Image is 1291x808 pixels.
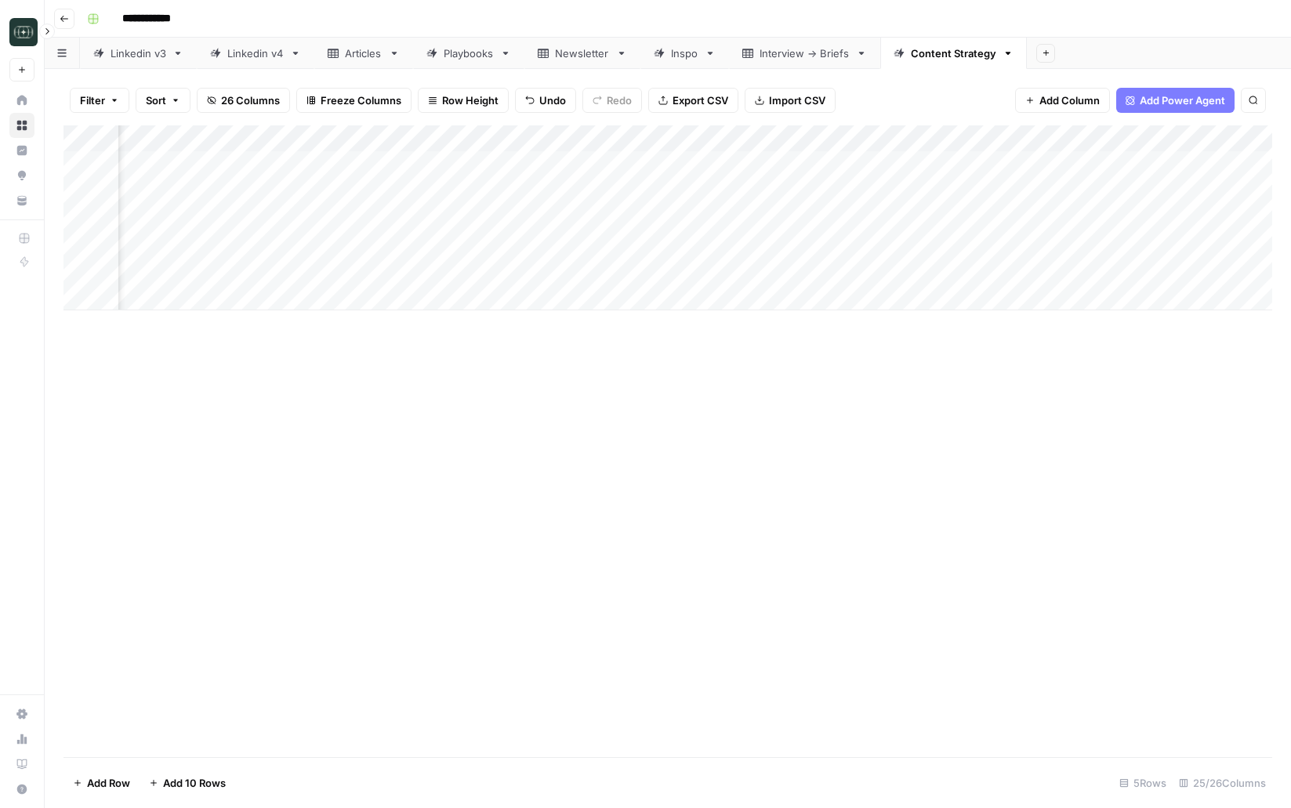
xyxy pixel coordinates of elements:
[80,92,105,108] span: Filter
[729,38,880,69] a: Interview -> Briefs
[314,38,413,69] a: Articles
[146,92,166,108] span: Sort
[607,92,632,108] span: Redo
[515,88,576,113] button: Undo
[9,726,34,752] a: Usage
[880,38,1027,69] a: Content Strategy
[640,38,729,69] a: Inspo
[1173,770,1272,795] div: 25/26 Columns
[321,92,401,108] span: Freeze Columns
[111,45,166,61] div: Linkedin v3
[582,88,642,113] button: Redo
[9,88,34,113] a: Home
[413,38,524,69] a: Playbooks
[555,45,610,61] div: Newsletter
[442,92,499,108] span: Row Height
[63,770,140,795] button: Add Row
[769,92,825,108] span: Import CSV
[648,88,738,113] button: Export CSV
[1015,88,1110,113] button: Add Column
[140,770,235,795] button: Add 10 Rows
[418,88,509,113] button: Row Height
[9,163,34,188] a: Opportunities
[296,88,412,113] button: Freeze Columns
[9,13,34,52] button: Workspace: Catalyst
[197,88,290,113] button: 26 Columns
[1140,92,1225,108] span: Add Power Agent
[197,38,314,69] a: Linkedin v4
[9,18,38,46] img: Catalyst Logo
[1116,88,1235,113] button: Add Power Agent
[671,45,698,61] div: Inspo
[136,88,190,113] button: Sort
[673,92,728,108] span: Export CSV
[345,45,383,61] div: Articles
[9,752,34,777] a: Learning Hub
[9,777,34,802] button: Help + Support
[70,88,129,113] button: Filter
[444,45,494,61] div: Playbooks
[163,775,226,791] span: Add 10 Rows
[221,92,280,108] span: 26 Columns
[745,88,836,113] button: Import CSV
[524,38,640,69] a: Newsletter
[9,138,34,163] a: Insights
[227,45,284,61] div: Linkedin v4
[9,113,34,138] a: Browse
[80,38,197,69] a: Linkedin v3
[87,775,130,791] span: Add Row
[1113,770,1173,795] div: 5 Rows
[911,45,996,61] div: Content Strategy
[9,701,34,726] a: Settings
[539,92,566,108] span: Undo
[760,45,850,61] div: Interview -> Briefs
[9,188,34,213] a: Your Data
[1039,92,1100,108] span: Add Column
